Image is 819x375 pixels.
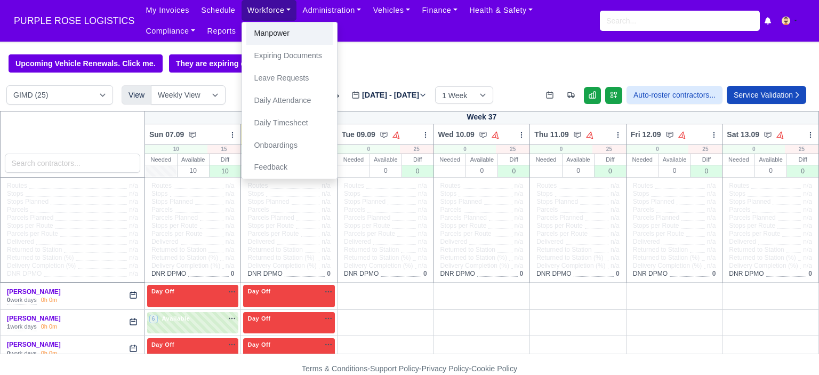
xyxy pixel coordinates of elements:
[129,198,138,205] span: n/a
[226,222,235,229] span: n/a
[7,270,42,278] span: DNR DPMO
[803,230,812,237] span: n/a
[7,190,23,198] span: Stops
[600,11,760,31] input: Search...
[145,145,207,154] div: 10
[707,238,716,245] span: n/a
[616,270,620,277] span: 0
[242,21,315,42] a: Communications
[787,154,818,165] div: Diff
[344,270,379,278] span: DNR DPMO
[7,297,10,303] strong: 0
[729,238,756,246] span: Delivered
[247,230,299,238] span: Parcels per Route
[5,154,140,173] input: Search contractors...
[246,90,333,112] a: Daily Attendance
[627,154,659,165] div: Needed
[707,222,716,229] span: n/a
[151,190,168,198] span: Stops
[611,214,620,221] span: n/a
[122,85,151,105] div: View
[611,190,620,197] span: n/a
[633,254,700,262] span: Returned to Station (%)
[440,222,487,230] span: Stops per Route
[633,262,702,270] span: Delivery Completion (%)
[808,270,812,277] span: 0
[633,214,679,222] span: Parcels Planned
[633,222,679,230] span: Stops per Route
[712,270,716,277] span: 0
[633,270,668,278] span: DNR DPMO
[595,154,626,165] div: Diff
[151,230,203,238] span: Parcels per Route
[149,129,184,140] span: Sun 07.09
[201,21,242,42] a: Reports
[466,165,497,176] div: 0
[536,270,571,278] span: DNR DPMO
[530,154,562,165] div: Needed
[803,182,812,189] span: n/a
[322,246,331,253] span: n/a
[418,230,427,237] span: n/a
[9,11,140,31] a: PURPLE ROSE LOGISTICS
[129,270,138,277] span: n/a
[536,262,605,270] span: Delivery Completion (%)
[515,190,524,197] span: n/a
[690,154,722,165] div: Diff
[707,182,716,189] span: n/a
[536,238,564,246] span: Delivered
[536,222,583,230] span: Stops per Route
[515,246,524,253] span: n/a
[226,246,235,253] span: n/a
[151,198,193,206] span: Stops Planned
[434,145,496,154] div: 0
[247,190,264,198] span: Stops
[440,230,492,238] span: Parcels per Route
[766,324,819,375] iframe: Chat Widget
[7,206,28,214] span: Parcels
[129,206,138,213] span: n/a
[803,246,812,253] span: n/a
[515,214,524,221] span: n/a
[338,145,400,154] div: 0
[129,254,138,261] span: n/a
[440,262,509,270] span: Delivery Completion (%)
[690,165,722,177] div: 0
[536,190,553,198] span: Stops
[9,54,163,73] a: Upcoming Vehicle Renewals. Click me.
[515,262,524,269] span: n/a
[515,222,524,229] span: n/a
[151,222,198,230] span: Stops per Route
[631,129,661,140] span: Fri 12.09
[729,270,764,278] span: DNR DPMO
[246,67,333,90] a: Leave Requests
[322,214,331,221] span: n/a
[611,182,620,189] span: n/a
[515,182,524,189] span: n/a
[344,206,365,214] span: Parcels
[418,254,427,261] span: n/a
[400,145,433,154] div: 25
[466,154,497,165] div: Available
[729,262,798,270] span: Delivery Completion (%)
[707,262,716,269] span: n/a
[226,238,235,245] span: n/a
[438,129,475,140] span: Wed 10.09
[7,238,34,246] span: Delivered
[7,296,37,305] div: work days
[129,182,138,189] span: n/a
[231,270,235,277] span: 0
[7,323,37,331] div: work days
[440,190,457,198] span: Stops
[247,246,302,254] span: Returned to Station
[344,238,371,246] span: Delivered
[151,270,186,278] span: DNR DPMO
[7,222,53,230] span: Stops per Route
[722,154,754,165] div: Needed
[151,262,220,270] span: Delivery Completion (%)
[633,198,675,206] span: Stops Planned
[344,254,411,262] span: Returned to Station (%)
[344,230,395,238] span: Parcels per Route
[402,154,433,165] div: Diff
[140,21,201,42] a: Compliance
